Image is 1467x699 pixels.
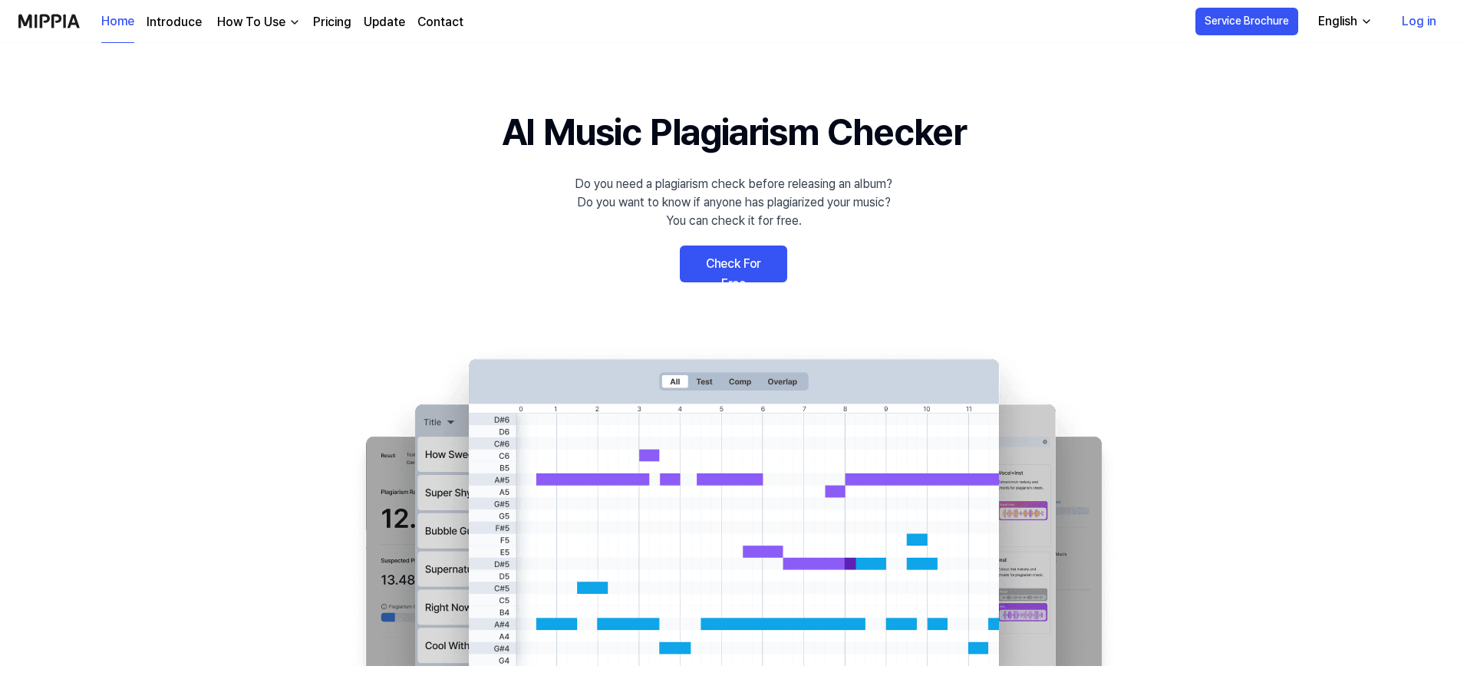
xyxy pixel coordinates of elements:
a: Update [364,13,405,31]
a: Check For Free [680,246,787,282]
div: English [1315,12,1360,31]
button: Service Brochure [1195,8,1298,35]
a: Home [101,1,134,43]
img: down [288,16,301,28]
button: English [1306,6,1382,37]
a: Introduce [147,13,202,31]
h1: AI Music Plagiarism Checker [502,104,966,160]
div: Do you need a plagiarism check before releasing an album? Do you want to know if anyone has plagi... [575,175,892,230]
button: How To Use [214,13,301,31]
div: How To Use [214,13,288,31]
a: Pricing [313,13,351,31]
a: Contact [417,13,463,31]
img: main Image [335,344,1132,666]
